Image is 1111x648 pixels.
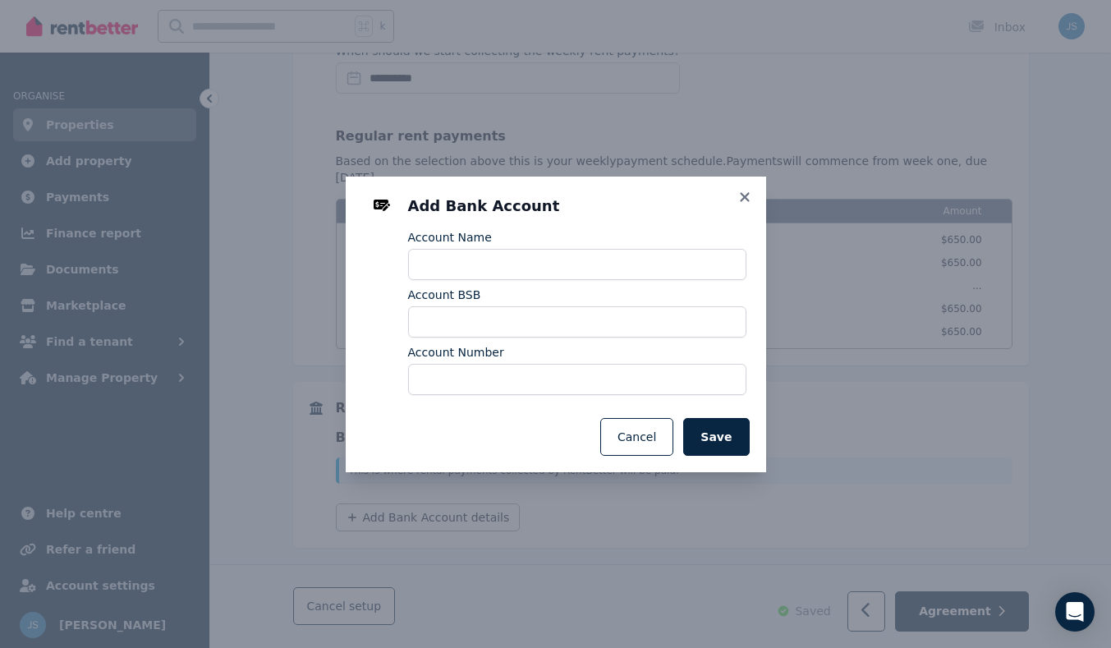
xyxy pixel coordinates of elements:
[408,344,504,361] label: Account Number
[1055,592,1095,632] div: Open Intercom Messenger
[600,418,673,456] button: Cancel
[408,229,492,246] label: Account Name
[408,287,481,303] label: Account BSB
[408,196,746,216] h3: Add Bank Account
[683,418,749,456] button: Save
